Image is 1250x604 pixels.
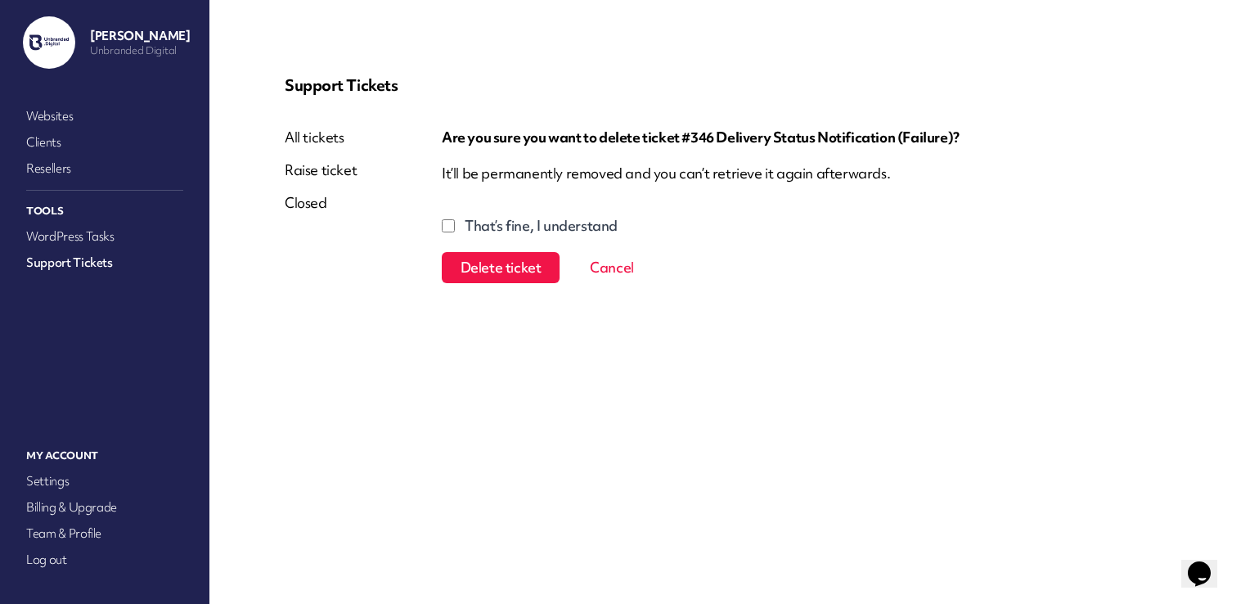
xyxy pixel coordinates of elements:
p: Are you sure you want to delete ticket #346 Delivery Status Notification (Failure)? [442,128,1175,147]
a: Websites [23,105,187,128]
a: Resellers [23,157,187,180]
a: Support Tickets [23,251,187,274]
p: Unbranded Digital [90,44,190,57]
a: Team & Profile [23,522,187,545]
a: Closed [285,193,357,213]
button: Delete ticket [442,252,560,283]
a: Raise ticket [285,160,357,180]
a: Clients [23,131,187,154]
a: All tickets [285,128,357,147]
a: Settings [23,470,187,493]
p: It’ll be permanently removed and you can’t retrieve it again afterwards. [442,164,1175,183]
button: Cancel [560,252,664,283]
iframe: chat widget [1181,539,1234,588]
p: Tools [23,201,187,222]
p: Support Tickets [285,75,1175,95]
a: WordPress Tasks [23,225,187,248]
p: [PERSON_NAME] [90,28,190,44]
a: Billing & Upgrade [23,496,187,519]
p: My Account [23,445,187,467]
a: Log out [23,548,187,571]
label: That’s fine, I understand [465,216,618,236]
